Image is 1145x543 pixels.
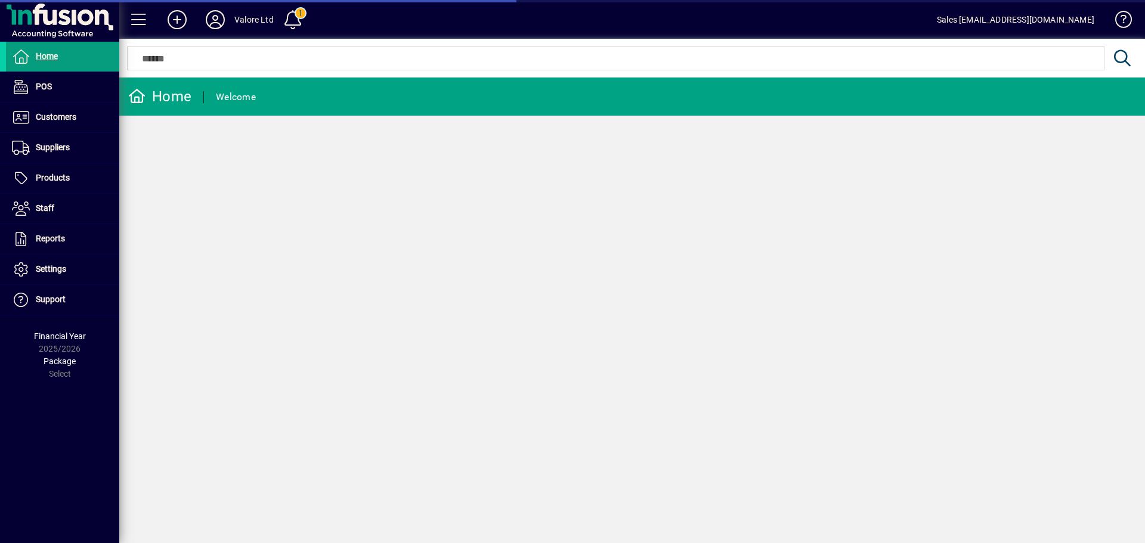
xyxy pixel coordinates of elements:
a: Products [6,163,119,193]
span: Suppliers [36,142,70,152]
a: Settings [6,255,119,284]
a: Staff [6,194,119,224]
span: Financial Year [34,331,86,341]
span: Customers [36,112,76,122]
a: Suppliers [6,133,119,163]
span: Settings [36,264,66,274]
a: Knowledge Base [1106,2,1130,41]
span: Staff [36,203,54,213]
div: Valore Ltd [234,10,274,29]
span: Support [36,294,66,304]
span: POS [36,82,52,91]
a: Reports [6,224,119,254]
span: Products [36,173,70,182]
a: Customers [6,103,119,132]
div: Welcome [216,88,256,107]
div: Sales [EMAIL_ADDRESS][DOMAIN_NAME] [937,10,1094,29]
a: POS [6,72,119,102]
span: Reports [36,234,65,243]
div: Home [128,87,191,106]
span: Home [36,51,58,61]
button: Profile [196,9,234,30]
a: Support [6,285,119,315]
button: Add [158,9,196,30]
span: Package [44,356,76,366]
